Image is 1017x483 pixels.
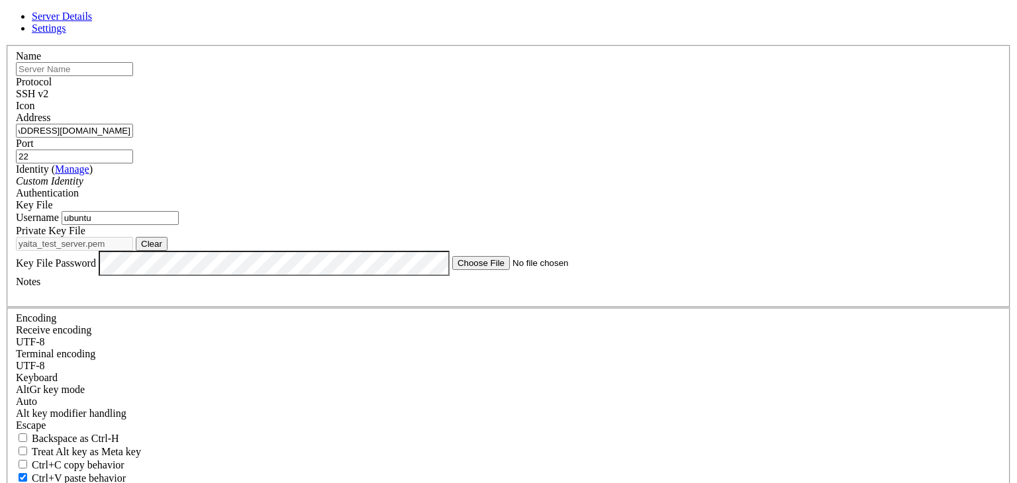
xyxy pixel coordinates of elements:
span: Auto [16,396,37,407]
i: Custom Identity [16,175,83,187]
input: Login Username [62,211,179,225]
label: Identity [16,163,93,175]
label: Protocol [16,76,52,87]
label: Whether the Alt key acts as a Meta key or as a distinct Alt key. [16,446,141,457]
span: Treat Alt key as Meta key [32,446,141,457]
div: Escape [16,419,1001,431]
label: Port [16,138,34,149]
label: Set the expected encoding for data received from the host. If the encodings do not match, visual ... [16,384,85,395]
a: Settings [32,22,66,34]
a: Manage [55,163,89,175]
label: Address [16,112,50,123]
button: Clear [136,237,168,251]
div: UTF-8 [16,336,1001,348]
div: UTF-8 [16,360,1001,372]
label: Notes [16,276,40,287]
span: SSH v2 [16,88,48,99]
input: Treat Alt key as Meta key [19,447,27,455]
input: Host Name or IP [16,124,133,138]
span: Key File [16,199,53,210]
label: Keyboard [16,372,58,383]
div: Auto [16,396,1001,408]
input: Port Number [16,150,133,163]
label: The default terminal encoding. ISO-2022 enables character map translations (like graphics maps). ... [16,348,95,359]
label: Key File Password [16,257,96,268]
div: Custom Identity [16,175,1001,187]
label: Authentication [16,187,79,198]
label: Username [16,212,59,223]
input: Server Name [16,62,133,76]
label: Name [16,50,41,62]
span: UTF-8 [16,336,45,347]
div: SSH v2 [16,88,1001,100]
label: Icon [16,100,34,111]
label: Ctrl-C copies if true, send ^C to host if false. Ctrl-Shift-C sends ^C to host if true, copies if... [16,459,124,470]
input: Ctrl+V paste behavior [19,473,27,482]
span: Escape [16,419,46,431]
label: Private Key File [16,225,85,236]
div: Key File [16,199,1001,211]
label: Set the expected encoding for data received from the host. If the encodings do not match, visual ... [16,324,91,335]
label: If true, the backspace should send BS ('\x08', aka ^H). Otherwise the backspace key should send '... [16,433,119,444]
span: Backspace as Ctrl-H [32,433,119,444]
input: Backspace as Ctrl-H [19,433,27,442]
label: Controls how the Alt key is handled. Escape: Send an ESC prefix. 8-Bit: Add 128 to the typed char... [16,408,126,419]
label: Encoding [16,312,56,324]
span: UTF-8 [16,360,45,371]
span: ( ) [52,163,93,175]
span: Ctrl+C copy behavior [32,459,124,470]
input: Ctrl+C copy behavior [19,460,27,468]
a: Server Details [32,11,92,22]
